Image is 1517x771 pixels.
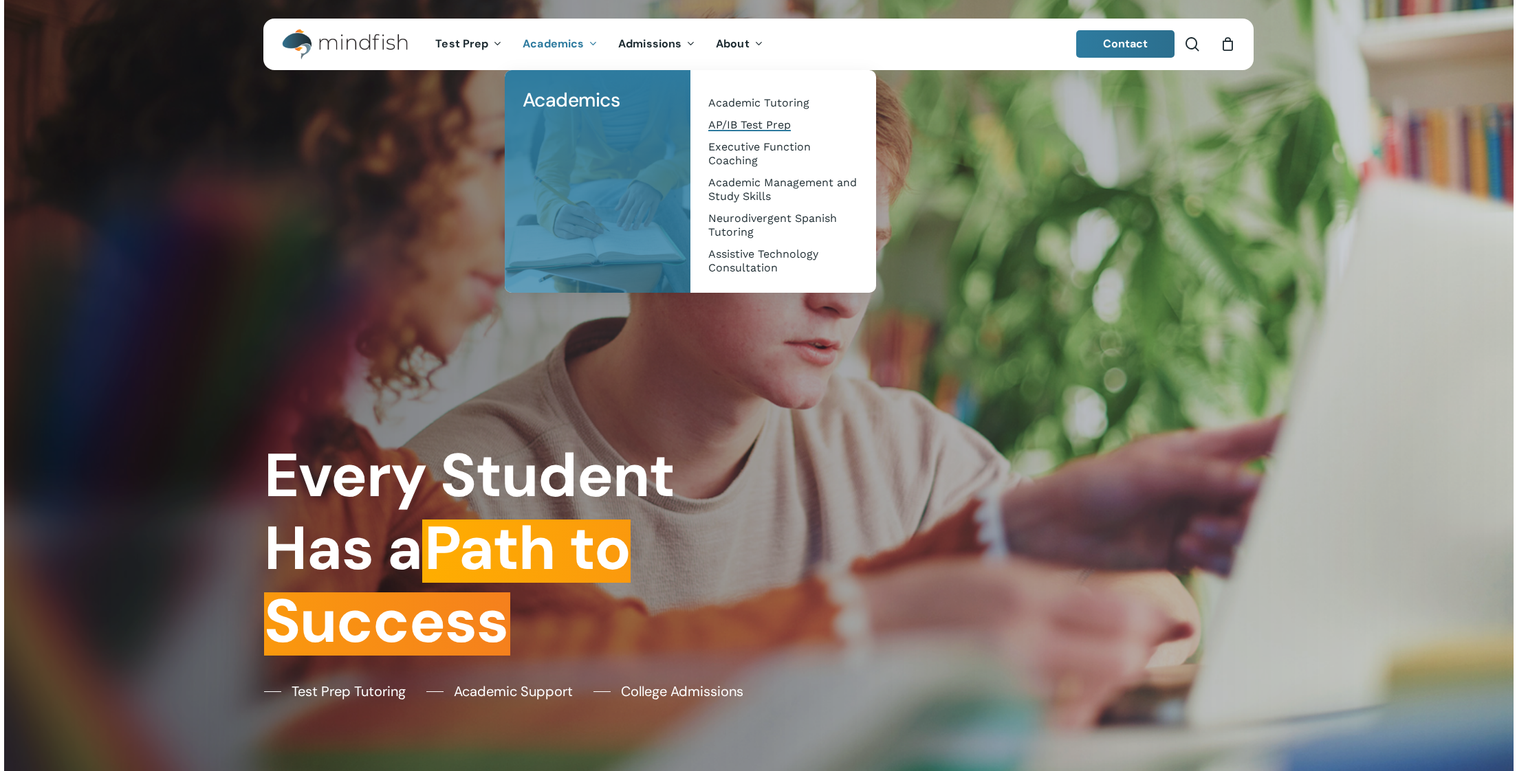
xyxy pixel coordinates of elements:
[706,38,774,50] a: About
[704,114,862,136] a: AP/IB Test Prep
[704,243,862,279] a: Assistive Technology Consultation
[264,439,749,658] h1: Every Student Has a
[593,681,743,702] a: College Admissions
[704,136,862,172] a: Executive Function Coaching
[1220,36,1235,52] a: Cart
[1076,30,1175,58] a: Contact
[512,38,608,50] a: Academics
[704,208,862,243] a: Neurodivergent Spanish Tutoring
[704,92,862,114] a: Academic Tutoring
[716,36,750,51] span: About
[523,87,620,113] span: Academics
[454,681,573,702] span: Academic Support
[708,247,818,274] span: Assistive Technology Consultation
[618,36,681,51] span: Admissions
[292,681,406,702] span: Test Prep Tutoring
[425,38,512,50] a: Test Prep
[426,681,573,702] a: Academic Support
[519,84,677,117] a: Academics
[621,681,743,702] span: College Admissions
[263,19,1254,70] header: Main Menu
[708,176,857,203] span: Academic Management and Study Skills
[708,140,811,167] span: Executive Function Coaching
[523,36,584,51] span: Academics
[704,172,862,208] a: Academic Management and Study Skills
[1103,36,1148,51] span: Contact
[264,509,631,660] em: Path to Success
[708,212,837,238] span: Neurodivergent Spanish Tutoring
[264,681,406,702] a: Test Prep Tutoring
[425,19,773,70] nav: Main Menu
[1426,680,1498,752] iframe: Chatbot
[708,118,791,131] span: AP/IB Test Prep
[435,36,488,51] span: Test Prep
[608,38,706,50] a: Admissions
[708,96,809,109] span: Academic Tutoring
